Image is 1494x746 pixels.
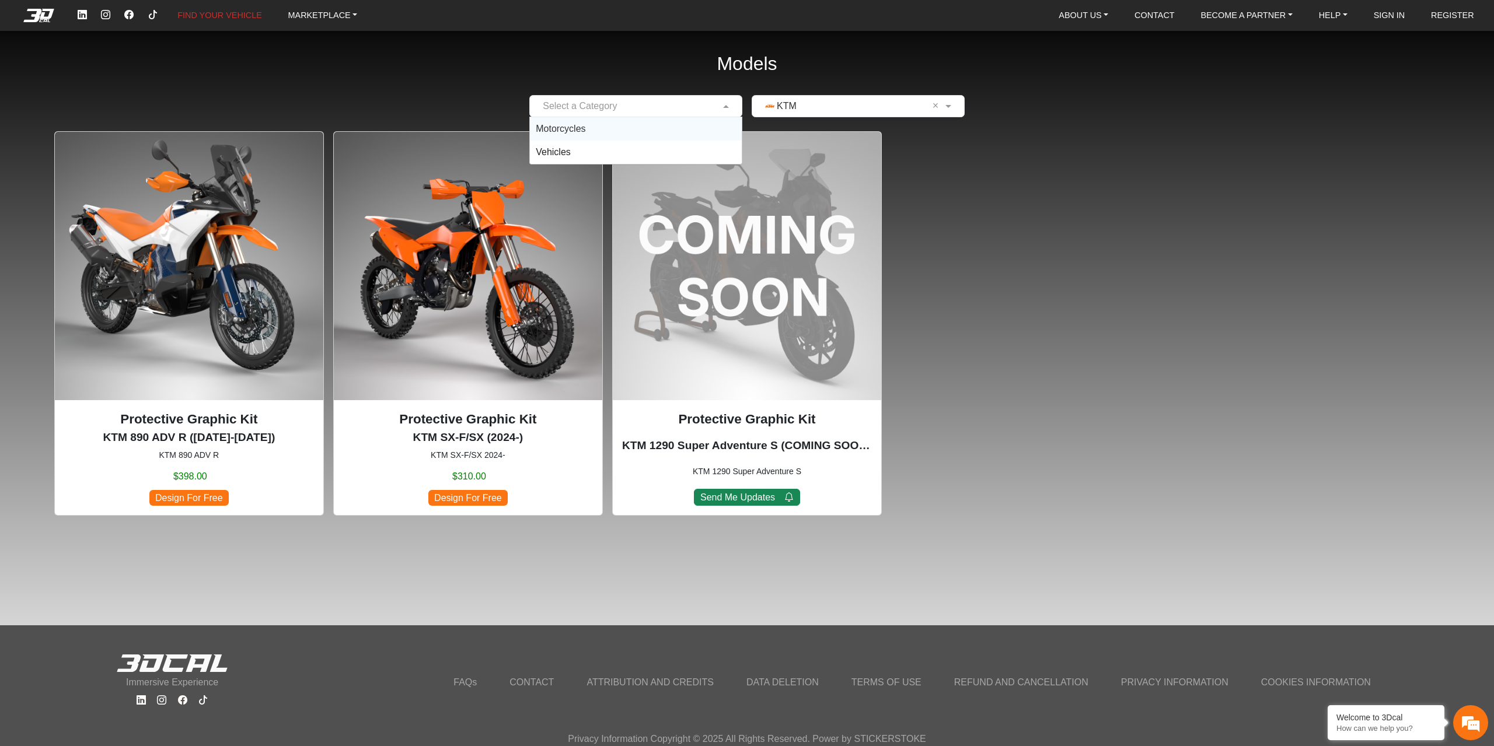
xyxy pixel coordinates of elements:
a: CONTACT [1130,5,1179,25]
a: TERMS OF USE [844,672,928,693]
p: Protective Graphic Kit [622,409,872,429]
span: Conversation [6,365,78,373]
span: We're online! [68,137,161,248]
span: Vehicles [536,147,571,157]
a: REGISTER [1426,5,1479,25]
a: DATA DELETION [739,672,826,693]
a: HELP [1314,5,1352,25]
a: ABOUT US [1054,5,1113,25]
div: Minimize live chat window [191,6,219,34]
p: Protective Graphic Kit [343,409,593,429]
a: ATTRIBUTION AND CREDITS [580,672,721,693]
div: KTM 890 ADV R [54,131,324,516]
div: Welcome to 3Dcal [1336,713,1436,722]
a: PRIVACY INFORMATION [1114,672,1235,693]
p: KTM 890 ADV R (2023-2025) [64,429,314,446]
p: How can we help you? [1336,724,1436,733]
p: Privacy Information Copyright © 2025 All Rights Reserved. Power by STICKERSTOKE [568,732,926,746]
div: FAQs [78,345,151,381]
span: Motorcycles [536,124,585,134]
div: KTM SX-F/SX 2024- [333,131,603,516]
div: KTM 1290 Super Adventure S [612,131,882,516]
p: Protective Graphic Kit [64,409,314,429]
h2: Models [717,37,777,90]
img: 890 ADV R null2023-2025 [55,132,323,400]
a: SIGN IN [1369,5,1410,25]
a: FAQs [446,672,484,693]
a: REFUND AND CANCELLATION [947,672,1095,693]
p: KTM 1290 Super Adventure S (COMING SOON) (2024) [622,437,872,454]
img: SX-F/SXnull2024- [334,132,602,400]
ng-dropdown-panel: Options List [529,117,742,164]
button: Send Me Updates [694,489,801,506]
span: $398.00 [173,470,207,484]
div: Articles [150,345,222,381]
p: Immersive Experience [116,675,228,689]
span: Design For Free [428,490,508,506]
small: KTM 1290 Super Adventure S [622,465,872,478]
small: KTM 890 ADV R [64,449,314,461]
a: MARKETPLACE [284,5,362,25]
span: $310.00 [452,470,486,484]
textarea: Type your message and hit 'Enter' [6,304,222,345]
div: Chat with us now [78,61,214,76]
p: KTM SX-F/SX (2024-) [343,429,593,446]
span: Design For Free [149,490,229,506]
a: CONTACT [502,672,561,693]
a: FIND YOUR VEHICLE [173,5,266,25]
a: BECOME A PARTNER [1196,5,1297,25]
a: COOKIES INFORMATION [1254,672,1378,693]
span: Clean Field [933,99,943,113]
small: KTM SX-F/SX 2024- [343,449,593,461]
div: Navigation go back [13,60,30,78]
